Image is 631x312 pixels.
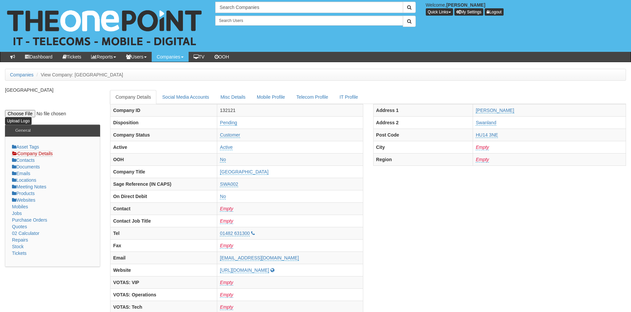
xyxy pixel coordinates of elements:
button: Quick Links [426,8,453,16]
a: Documents [12,164,40,169]
a: HU14 3NE [476,132,498,138]
a: Misc Details [215,90,251,104]
a: [PERSON_NAME] [476,108,514,113]
a: 01482 631300 [220,231,250,236]
th: Disposition [110,116,217,129]
a: Meeting Notes [12,184,46,189]
th: Contact Job Title [110,215,217,227]
a: Stock [12,244,24,249]
a: Empty [220,243,233,249]
a: Locations [12,177,36,183]
th: VOTAS: VIP [110,276,217,288]
a: [GEOGRAPHIC_DATA] [220,169,268,175]
th: Active [110,141,217,153]
a: Asset Tags [12,144,39,150]
th: Company ID [110,104,217,116]
input: Search Companies [215,2,403,13]
th: Address 2 [373,116,473,129]
a: Empty [220,280,233,285]
a: Social Media Accounts [157,90,215,104]
th: Sage Reference (IN CAPS) [110,178,217,190]
a: No [220,194,226,199]
a: Mobiles [12,204,28,209]
input: Upload Logo [5,117,32,125]
th: Address 1 [373,104,473,116]
a: Logout [485,8,504,16]
a: [URL][DOMAIN_NAME] [220,267,269,273]
a: Customer [220,132,240,138]
a: IT Profile [334,90,364,104]
b: [PERSON_NAME] [446,2,485,8]
div: Welcome, [421,2,631,16]
a: No [220,157,226,162]
a: Dashboard [20,52,58,62]
h3: General [12,125,34,136]
a: Active [220,145,233,150]
th: Contact [110,202,217,215]
a: SWA002 [220,181,238,187]
th: On Direct Debit [110,190,217,202]
a: Empty [220,292,233,298]
a: Emails [12,171,30,176]
a: Telecom Profile [291,90,334,104]
a: Tickets [12,251,27,256]
a: Reports [86,52,121,62]
a: Pending [220,120,237,126]
a: Products [12,191,35,196]
a: [EMAIL_ADDRESS][DOMAIN_NAME] [220,255,299,261]
p: [GEOGRAPHIC_DATA] [5,87,100,93]
a: Empty [220,304,233,310]
a: OOH [210,52,234,62]
a: 02 Calculator [12,231,40,236]
th: Email [110,252,217,264]
td: 132121 [217,104,363,116]
th: Tel [110,227,217,239]
th: City [373,141,473,153]
a: Purchase Orders [12,217,47,223]
a: Company Details [12,151,53,156]
th: VOTAS: Operations [110,288,217,301]
a: Jobs [12,211,22,216]
a: Company Details [110,90,156,104]
a: Swanland [476,120,496,126]
a: Repairs [12,237,28,243]
a: TV [189,52,210,62]
a: Companies [152,52,189,62]
a: Tickets [58,52,86,62]
th: Post Code [373,129,473,141]
a: Contacts [12,157,35,163]
a: Mobile Profile [251,90,290,104]
input: Search Users [215,16,403,26]
a: Quotes [12,224,27,229]
a: Companies [10,72,34,77]
a: Websites [12,197,35,203]
a: Empty [220,206,233,212]
th: Website [110,264,217,276]
a: My Settings [454,8,484,16]
a: Empty [476,157,489,162]
li: View Company: [GEOGRAPHIC_DATA] [35,71,123,78]
th: Company Title [110,165,217,178]
a: Users [121,52,152,62]
th: OOH [110,153,217,165]
a: Empty [220,218,233,224]
th: Region [373,153,473,165]
a: Empty [476,145,489,150]
th: Company Status [110,129,217,141]
th: Fax [110,239,217,252]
